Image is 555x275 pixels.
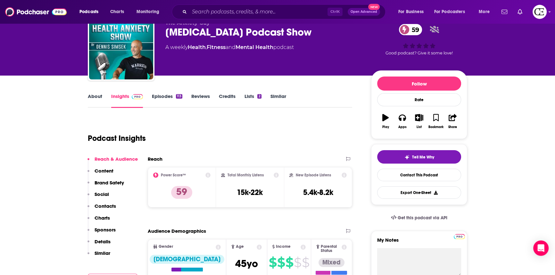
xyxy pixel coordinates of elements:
a: Show notifications dropdown [499,6,510,17]
p: Social [95,191,109,197]
h3: 15k-22k [237,188,263,197]
button: Bookmark [427,110,444,133]
span: Podcasts [79,7,98,16]
a: Similar [270,93,286,108]
button: open menu [474,7,498,17]
p: Sponsors [95,227,116,233]
span: New [368,4,380,10]
a: Fitness [207,44,226,50]
a: Reviews [191,93,210,108]
div: [DEMOGRAPHIC_DATA] [150,255,224,264]
button: Export One-Sheet [377,186,461,199]
button: Reach & Audience [87,156,138,168]
div: Share [448,125,457,129]
span: 45 yo [235,257,258,270]
img: Podchaser Pro [132,94,143,99]
h2: New Episode Listens [296,173,331,177]
span: $ [269,257,277,268]
div: Bookmark [428,125,443,129]
a: Lists2 [244,93,261,108]
p: Similar [95,250,110,256]
div: Open Intercom Messenger [533,240,549,256]
p: Contacts [95,203,116,209]
button: Open AdvancedNew [348,8,380,16]
a: Charts [106,7,128,17]
span: Charts [110,7,124,16]
span: Tell Me Why [412,155,434,160]
button: Content [87,168,113,180]
a: About [88,93,102,108]
a: Mental Health [236,44,273,50]
button: Sponsors [87,227,116,239]
button: Brand Safety [87,180,124,191]
span: $ [302,257,309,268]
button: Social [87,191,109,203]
label: My Notes [377,237,461,248]
span: Income [276,245,291,249]
button: tell me why sparkleTell Me Why [377,150,461,164]
p: 59 [171,186,192,199]
button: List [411,110,427,133]
span: Open Advanced [351,10,377,13]
button: open menu [430,7,474,17]
img: User Profile [533,5,547,19]
button: Similar [87,250,110,262]
div: 59Good podcast? Give it some love! [371,20,467,60]
span: Monitoring [137,7,159,16]
p: Charts [95,215,110,221]
div: 113 [176,94,182,99]
span: $ [286,257,293,268]
img: Podchaser Pro [454,234,465,239]
a: Health [188,44,206,50]
div: 2 [257,94,261,99]
span: For Podcasters [434,7,465,16]
div: Rate [377,93,461,106]
span: , [206,44,207,50]
button: Show profile menu [533,5,547,19]
span: For Business [398,7,424,16]
a: Credits [219,93,236,108]
span: Ctrl K [327,8,343,16]
h1: Podcast Insights [88,133,146,143]
img: Health Anxiety Podcast Show [89,15,153,79]
span: Logged in as cozyearthaudio [533,5,547,19]
span: Age [236,245,244,249]
div: A weekly podcast [165,44,294,51]
h3: 5.4k-8.2k [303,188,333,197]
div: Apps [398,125,407,129]
a: 59 [399,24,422,35]
span: Get this podcast via API [398,215,447,221]
a: Episodes113 [152,93,182,108]
span: More [479,7,490,16]
span: $ [294,257,301,268]
button: open menu [75,7,107,17]
span: 59 [405,24,422,35]
a: InsightsPodchaser Pro [111,93,143,108]
img: tell me why sparkle [404,155,410,160]
span: Gender [159,245,173,249]
button: Play [377,110,394,133]
div: Search podcasts, credits, & more... [178,4,392,19]
h2: Audience Demographics [148,228,206,234]
span: and [226,44,236,50]
a: Contact This Podcast [377,169,461,181]
p: Reach & Audience [95,156,138,162]
h2: Reach [148,156,162,162]
a: Pro website [454,233,465,239]
span: $ [277,257,285,268]
div: List [417,125,422,129]
button: Share [444,110,461,133]
input: Search podcasts, credits, & more... [189,7,327,17]
a: Get this podcast via API [386,210,452,226]
h2: Total Monthly Listens [228,173,264,177]
div: Mixed [319,258,344,267]
img: Podchaser - Follow, Share and Rate Podcasts [5,6,67,18]
button: Apps [394,110,410,133]
p: Details [95,239,111,245]
button: open menu [132,7,168,17]
h2: Power Score™ [161,173,186,177]
a: Show notifications dropdown [515,6,525,17]
button: Charts [87,215,110,227]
